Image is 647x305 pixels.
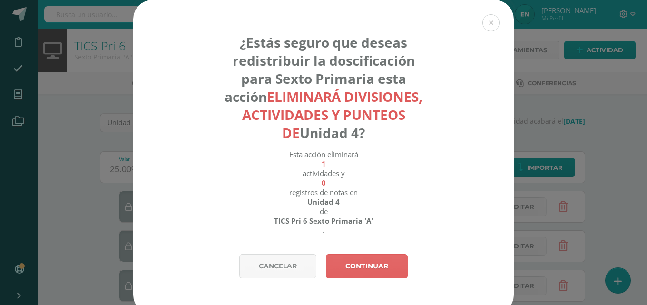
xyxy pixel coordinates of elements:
h4: ¿Estás seguro que deseas redistribuir la doscificación para Sexto Primaria esta acción Unidad 4? [218,33,429,142]
strong: 0 [322,178,326,187]
strong: eliminará divisiones, actividades y punteos de [242,88,423,142]
strong: Unidad 4 [307,197,340,207]
strong: TICS Pri 6 Sexto Primaria 'A' [274,216,373,226]
div: Esta acción eliminará actividades y registros de notas en de . [218,149,429,235]
button: Close (Esc) [482,14,500,31]
strong: 1 [322,159,326,168]
a: Cancelar [239,254,316,278]
a: Continuar [326,254,408,278]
